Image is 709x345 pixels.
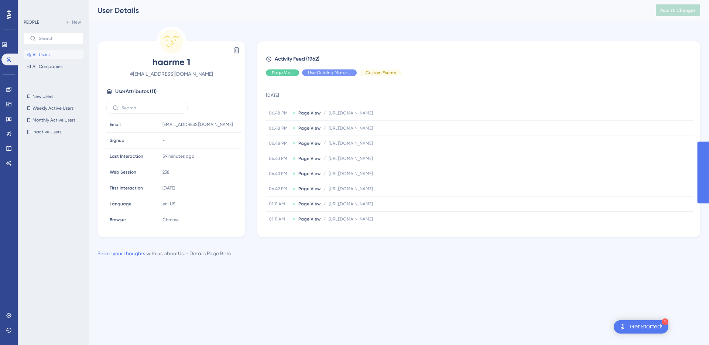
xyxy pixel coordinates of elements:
button: New [63,18,83,27]
button: New Users [24,92,83,101]
span: 06.48 PM [269,110,290,116]
span: 06.48 PM [269,125,290,131]
span: New [72,19,81,25]
span: [URL][DOMAIN_NAME] [329,156,373,161]
span: Last Interaction [110,153,143,159]
iframe: UserGuiding AI Assistant Launcher [678,316,700,338]
img: launcher-image-alternative-text [618,322,627,331]
span: [URL][DOMAIN_NAME] [329,125,373,131]
span: 238 [162,169,169,175]
span: [URL][DOMAIN_NAME] [329,171,373,177]
span: Activity Feed (1962) [275,55,319,64]
span: [URL][DOMAIN_NAME] [329,140,373,146]
span: All Companies [32,64,62,69]
span: 06.42 PM [269,186,290,192]
button: Monthly Active Users [24,116,83,124]
td: [DATE] [266,82,693,106]
span: User Attributes ( 11 ) [115,87,157,96]
span: 01.11 AM [269,216,290,222]
span: [URL][DOMAIN_NAME] [329,216,373,222]
span: Inactive Users [32,129,61,135]
span: Page View [298,110,321,116]
span: / [323,186,326,192]
span: 06.43 PM [269,156,290,161]
span: Web Session [110,169,136,175]
span: Publish Changes [660,7,696,13]
span: Page View [298,216,321,222]
span: / [323,216,326,222]
span: / [323,125,326,131]
span: / [323,140,326,146]
span: Page View [298,186,321,192]
time: 59 minutes ago [162,154,194,159]
button: All Companies [24,62,83,71]
button: Publish Changes [656,4,700,16]
span: Page View [298,201,321,207]
div: 1 [662,318,668,325]
span: # [EMAIL_ADDRESS][DOMAIN_NAME] [106,69,236,78]
div: Get Started! [630,323,662,331]
a: Share your thoughts [97,250,145,256]
span: / [323,171,326,177]
span: Signup [110,137,124,143]
span: 01.11 AM [269,201,290,207]
span: Custom Events [366,70,396,76]
span: [URL][DOMAIN_NAME] [329,186,373,192]
input: Search [121,105,181,110]
span: New Users [32,93,53,99]
span: Weekly Active Users [32,105,73,111]
span: en-US [162,201,175,207]
span: [URL][DOMAIN_NAME] [329,110,373,116]
span: [URL][DOMAIN_NAME] [329,201,373,207]
span: 06.43 PM [269,171,290,177]
span: Page View [298,156,321,161]
span: First Interaction [110,185,143,191]
span: Monthly Active Users [32,117,75,123]
span: Chrome [162,217,179,223]
span: / [323,201,326,207]
button: Inactive Users [24,127,83,136]
button: All Users [24,50,83,59]
span: Browser [110,217,126,223]
div: PEOPLE [24,19,39,25]
span: UserGuiding Material [308,70,351,76]
span: Page View [298,125,321,131]
span: / [323,110,326,116]
div: User Details [97,5,637,16]
div: with us about User Details Page Beta . [97,249,233,258]
span: All Users [32,52,49,58]
span: 06.48 PM [269,140,290,146]
div: Open Get Started! checklist, remaining modules: 1 [614,320,668,334]
button: Weekly Active Users [24,104,83,113]
span: Page View [298,140,321,146]
time: [DATE] [162,185,175,191]
span: Email [110,122,121,127]
span: [EMAIL_ADDRESS][DOMAIN_NAME] [162,122,233,127]
span: Language [110,201,131,207]
span: - [162,137,165,143]
span: / [323,156,326,161]
span: Page View [272,70,293,76]
span: haarme 1 [106,56,236,68]
input: Search [39,36,77,41]
span: Page View [298,171,321,177]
